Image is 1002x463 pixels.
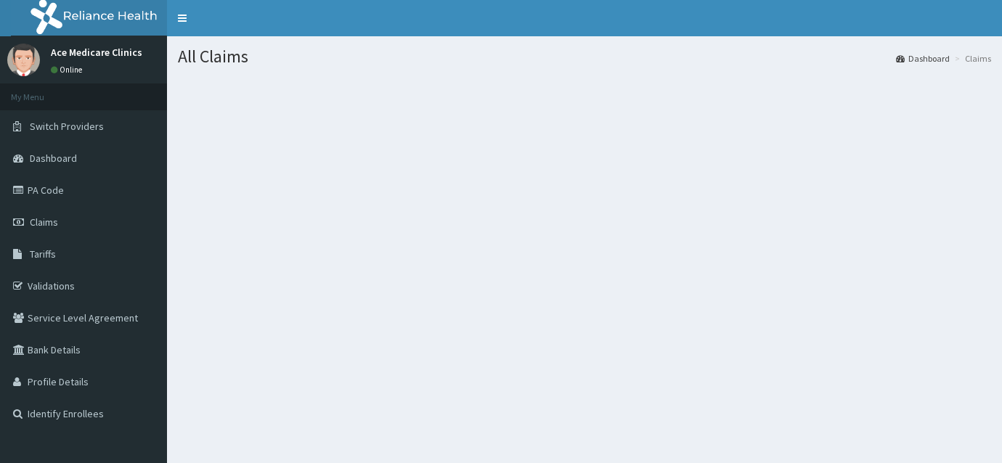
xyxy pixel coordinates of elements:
[51,47,142,57] p: Ace Medicare Clinics
[30,120,104,133] span: Switch Providers
[30,216,58,229] span: Claims
[51,65,86,75] a: Online
[30,152,77,165] span: Dashboard
[951,52,991,65] li: Claims
[30,247,56,261] span: Tariffs
[896,52,950,65] a: Dashboard
[178,47,991,66] h1: All Claims
[7,44,40,76] img: User Image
